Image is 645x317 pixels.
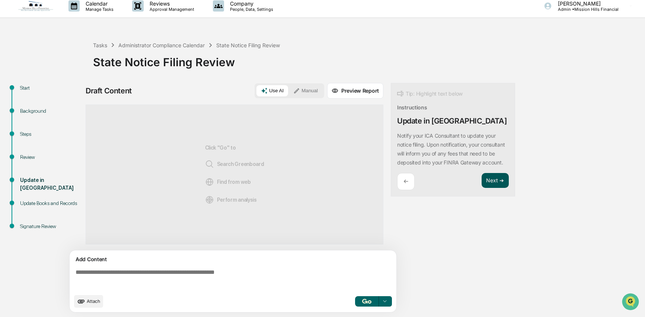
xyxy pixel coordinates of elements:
[7,109,13,115] div: 🔎
[20,199,81,207] div: Update Books and Records
[4,91,51,104] a: 🖐️Preclearance
[403,178,408,185] p: ←
[54,95,60,100] div: 🗄️
[61,94,92,101] span: Attestations
[224,0,277,7] p: Company
[205,195,257,204] span: Perform analysis
[552,0,619,7] p: [PERSON_NAME]
[74,255,392,264] div: Add Content
[15,94,48,101] span: Preclearance
[52,126,90,132] a: Powered byPylon
[20,176,81,192] div: Update in [GEOGRAPHIC_DATA]
[397,132,505,166] p: Notify your ICA Consultant to update your notice filing. Upon notification, your consultant will ...
[18,0,54,12] img: logo
[327,83,383,99] button: Preview Report
[93,42,107,48] div: Tasks
[7,16,135,28] p: How can we help?
[4,105,50,118] a: 🔎Data Lookup
[93,49,641,69] div: State Notice Filing Review
[80,0,117,7] p: Calendar
[144,0,198,7] p: Reviews
[87,298,100,304] span: Attach
[20,222,81,230] div: Signature Review
[205,177,251,186] span: Find from web
[7,95,13,100] div: 🖐️
[552,7,619,12] p: Admin • Mission Hills Financial
[20,84,81,92] div: Start
[216,42,280,48] div: State Notice Filing Review
[205,195,214,204] img: Analysis
[256,85,288,96] button: Use AI
[205,160,214,169] img: Search
[7,57,21,70] img: 1746055101610-c473b297-6a78-478c-a979-82029cc54cd1
[397,89,463,98] div: Tip: Highlight text below
[74,126,90,132] span: Pylon
[20,153,81,161] div: Review
[25,57,122,64] div: Start new chat
[144,7,198,12] p: Approval Management
[397,104,427,111] div: Instructions
[15,108,47,115] span: Data Lookup
[86,86,132,95] div: Draft Content
[205,160,264,169] span: Search Greenboard
[20,107,81,115] div: Background
[74,295,103,308] button: upload document
[397,116,507,125] div: Update in [GEOGRAPHIC_DATA]
[25,64,94,70] div: We're available if you need us!
[224,7,277,12] p: People, Data, Settings
[482,173,509,188] button: Next ➔
[621,292,641,313] iframe: Open customer support
[205,117,264,232] div: Click "Go" to
[289,85,322,96] button: Manual
[205,177,214,186] img: Web
[51,91,95,104] a: 🗄️Attestations
[20,130,81,138] div: Steps
[127,59,135,68] button: Start new chat
[362,299,371,304] img: Go
[118,42,205,48] div: Administrator Compliance Calendar
[80,7,117,12] p: Manage Tasks
[355,296,379,307] button: Go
